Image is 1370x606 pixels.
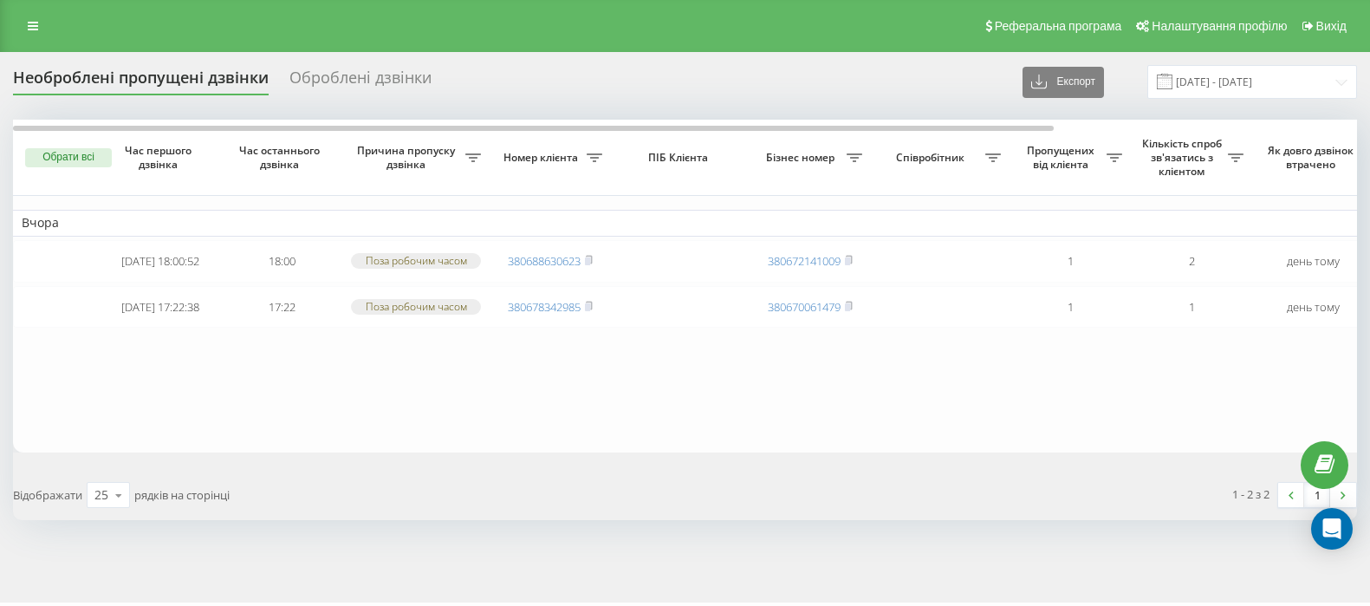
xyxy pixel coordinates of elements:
div: Open Intercom Messenger [1311,508,1353,550]
div: Необроблені пропущені дзвінки [13,68,269,95]
button: Обрати всі [25,148,112,167]
span: Як довго дзвінок втрачено [1266,144,1360,171]
span: Кількість спроб зв'язатись з клієнтом [1140,137,1228,178]
td: 17:22 [221,286,342,329]
span: Відображати [13,487,82,503]
span: Пропущених від клієнта [1018,144,1107,171]
td: 1 [1010,240,1131,283]
td: [DATE] 17:22:38 [100,286,221,329]
div: Оброблені дзвінки [289,68,432,95]
div: 1 - 2 з 2 [1232,485,1269,503]
td: 18:00 [221,240,342,283]
span: Час останнього дзвінка [235,144,328,171]
a: 1 [1304,483,1330,507]
td: [DATE] 18:00:52 [100,240,221,283]
a: 380672141009 [768,253,841,269]
span: Співробітник [880,151,985,165]
span: Номер клієнта [498,151,587,165]
span: рядків на сторінці [134,487,230,503]
span: ПІБ Клієнта [626,151,735,165]
span: Причина пропуску дзвінка [351,144,465,171]
a: 380688630623 [508,253,581,269]
button: Експорт [1023,67,1104,98]
span: Вихід [1316,19,1347,33]
a: 380670061479 [768,299,841,315]
div: Поза робочим часом [351,253,481,268]
div: 25 [94,486,108,504]
div: Поза робочим часом [351,299,481,314]
td: 1 [1131,286,1252,329]
td: 1 [1010,286,1131,329]
span: Налаштування профілю [1152,19,1287,33]
td: 2 [1131,240,1252,283]
a: 380678342985 [508,299,581,315]
span: Бізнес номер [758,151,847,165]
span: Реферальна програма [995,19,1122,33]
span: Час першого дзвінка [114,144,207,171]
